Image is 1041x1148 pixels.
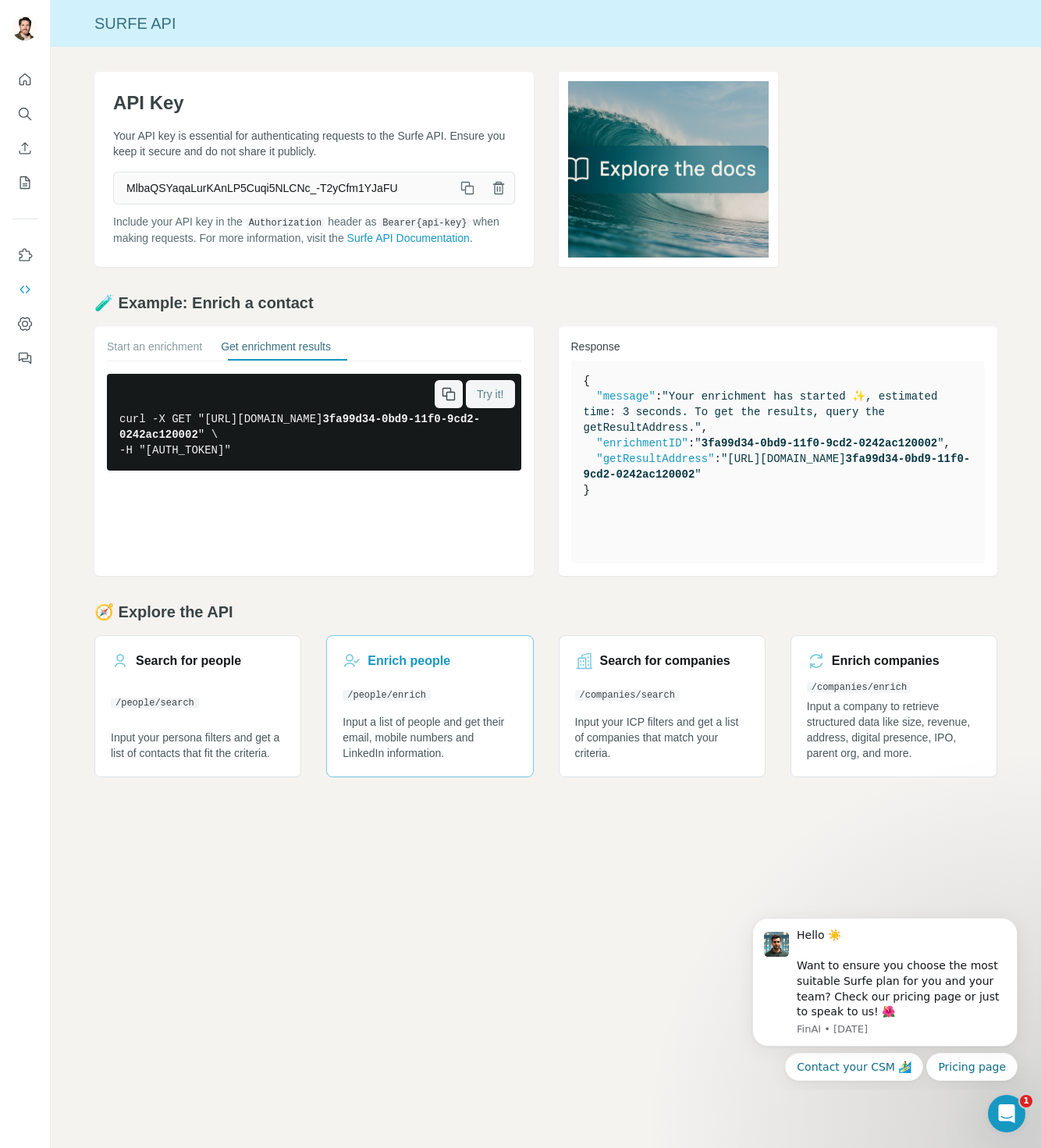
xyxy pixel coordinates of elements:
[111,698,199,709] code: /people/search
[12,344,37,372] button: Feedback
[368,652,450,670] h3: Enrich people
[246,218,325,229] code: Authorization
[729,904,1041,1090] iframe: Intercom notifications message
[343,714,517,761] p: Input a list of people and get their email, mobile numbers and LinkedIn information.
[600,652,730,670] h3: Search for companies
[702,437,937,450] span: 3fa99d34-0bd9-11f0-9cd2-0242ac120002
[111,730,285,761] p: Input your persona filters and get a list of contacts that fit the criteria.
[113,128,515,159] p: Your API key is essential for authenticating requests to the Surfe API. Ensure you keep it secure...
[347,232,470,244] a: Surfe API Documentation
[584,453,971,481] span: "[URL][DOMAIN_NAME] "
[807,698,981,761] p: Input a company to retrieve structured data like size, revenue, address, digital presence, IPO, p...
[12,275,37,304] button: Use Surfe API
[584,373,973,498] pre: { : , : , : }
[107,339,202,361] button: Start an enrichment
[695,437,943,450] span: " "
[559,635,766,777] a: Search for companies/companies/searchInput your ICP filters and get a list of companies that matc...
[988,1095,1025,1132] iframe: Intercom live chat
[94,635,301,777] a: Search for people/people/searchInput your persona filters and get a list of contacts that fit the...
[571,339,986,354] h3: Response
[1020,1095,1032,1107] span: 1
[477,386,503,402] span: Try it!
[51,12,1041,34] div: Surfe API
[12,310,37,338] button: Dashboard
[12,134,37,162] button: Enrich CSV
[12,100,37,128] button: Search
[807,682,911,693] code: /companies/enrich
[12,16,37,41] img: Avatar
[113,214,515,246] p: Include your API key in the header as when making requests. For more information, visit the .
[94,601,997,623] h2: 🧭 Explore the API
[221,339,331,361] button: Get enrichment results
[12,241,37,269] button: Use Surfe on LinkedIn
[326,635,533,777] a: Enrich people/people/enrichInput a list of people and get their email, mobile numbers and LinkedI...
[466,380,514,408] button: Try it!
[379,218,470,229] code: Bearer {api-key}
[575,690,680,701] code: /companies/search
[596,453,714,465] span: "getResultAddress"
[343,690,431,701] code: /people/enrich
[113,91,515,116] h1: API Key
[596,437,688,450] span: "enrichmentID"
[575,714,749,761] p: Input your ICP filters and get a list of companies that match your criteria.
[114,174,452,202] span: MlbaQSYaqaLurKAnLP5Cuqi5NLCNc_-T2yCfm1YJaFU
[94,292,997,314] h2: 🧪 Example: Enrich a contact
[12,66,37,94] button: Quick start
[136,652,241,670] h3: Search for people
[791,635,997,777] a: Enrich companies/companies/enrichInput a company to retrieve structured data like size, revenue, ...
[832,652,940,670] h3: Enrich companies
[584,390,944,434] span: "Your enrichment has started ✨, estimated time: 3 seconds. To get the results, query the getResul...
[107,374,521,471] pre: curl -X GET "[URL][DOMAIN_NAME] " \ -H "[AUTH_TOKEN]"
[596,390,656,403] span: "message"
[12,169,37,197] button: My lists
